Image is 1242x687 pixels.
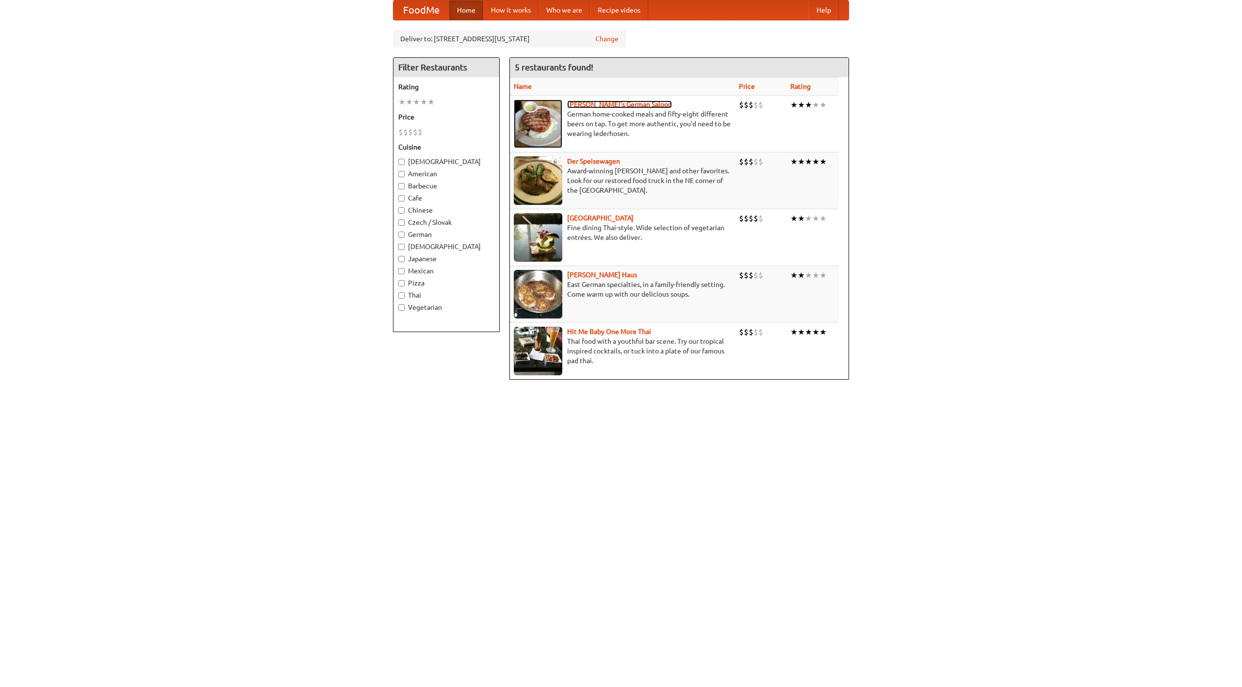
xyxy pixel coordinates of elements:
a: [PERSON_NAME]'s German Saloon [567,101,672,108]
li: ★ [413,97,420,107]
li: $ [753,156,758,167]
label: American [398,169,494,179]
li: $ [758,100,763,110]
li: ★ [798,327,805,337]
a: Hit Me Baby One More Thai [567,328,651,335]
label: Pizza [398,278,494,288]
img: satay.jpg [514,213,562,262]
li: $ [749,270,753,281]
h5: Price [398,112,494,122]
li: ★ [420,97,427,107]
li: ★ [819,270,827,281]
li: $ [408,127,413,137]
label: Mexican [398,266,494,276]
li: $ [744,100,749,110]
li: $ [753,270,758,281]
li: $ [749,156,753,167]
li: $ [739,327,744,337]
li: ★ [427,97,435,107]
li: ★ [805,270,812,281]
p: Award-winning [PERSON_NAME] and other favorites. Look for our restored food truck in the NE corne... [514,166,731,195]
li: ★ [398,97,406,107]
input: Barbecue [398,183,405,189]
img: babythai.jpg [514,327,562,375]
img: speisewagen.jpg [514,156,562,205]
li: $ [739,156,744,167]
li: ★ [798,270,805,281]
li: $ [758,270,763,281]
li: $ [749,213,753,224]
li: ★ [798,100,805,110]
li: ★ [790,100,798,110]
label: [DEMOGRAPHIC_DATA] [398,242,494,251]
label: [DEMOGRAPHIC_DATA] [398,157,494,167]
label: Vegetarian [398,302,494,312]
input: Chinese [398,207,405,214]
input: [DEMOGRAPHIC_DATA] [398,244,405,250]
a: Name [514,83,532,90]
input: Pizza [398,280,405,286]
li: ★ [805,100,812,110]
label: Japanese [398,254,494,264]
li: $ [744,156,749,167]
li: $ [739,100,744,110]
p: East German specialties, in a family-friendly setting. Come warm up with our delicious soups. [514,280,731,299]
li: ★ [812,156,819,167]
li: ★ [790,327,798,337]
li: $ [753,100,758,110]
li: $ [753,327,758,337]
li: ★ [798,156,805,167]
a: [GEOGRAPHIC_DATA] [567,214,634,222]
label: German [398,230,494,239]
li: ★ [805,213,812,224]
a: Change [595,34,619,44]
li: ★ [805,156,812,167]
a: How it works [483,0,539,20]
li: ★ [812,100,819,110]
a: Recipe videos [590,0,648,20]
input: Thai [398,292,405,299]
img: esthers.jpg [514,100,562,148]
a: Der Speisewagen [567,157,620,165]
li: $ [739,213,744,224]
li: $ [758,156,763,167]
li: ★ [819,327,827,337]
label: Czech / Slovak [398,218,494,227]
li: $ [744,327,749,337]
input: Cafe [398,195,405,201]
li: $ [418,127,423,137]
li: ★ [819,213,827,224]
a: Home [449,0,483,20]
li: ★ [819,156,827,167]
p: German home-cooked meals and fifty-eight different beers on tap. To get more authentic, you'd nee... [514,109,731,138]
li: ★ [406,97,413,107]
input: American [398,171,405,177]
a: Price [739,83,755,90]
li: $ [753,213,758,224]
a: Who we are [539,0,590,20]
label: Cafe [398,193,494,203]
li: ★ [819,100,827,110]
li: $ [749,100,753,110]
input: Mexican [398,268,405,274]
input: Vegetarian [398,304,405,311]
label: Thai [398,290,494,300]
input: Czech / Slovak [398,219,405,226]
label: Barbecue [398,181,494,191]
ng-pluralize: 5 restaurants found! [515,63,593,72]
label: Chinese [398,205,494,215]
a: [PERSON_NAME] Haus [567,271,637,279]
li: $ [739,270,744,281]
li: $ [403,127,408,137]
li: $ [744,213,749,224]
input: Japanese [398,256,405,262]
li: $ [758,327,763,337]
li: $ [758,213,763,224]
li: ★ [790,270,798,281]
a: Help [809,0,839,20]
p: Fine dining Thai-style. Wide selection of vegetarian entrées. We also deliver. [514,223,731,242]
